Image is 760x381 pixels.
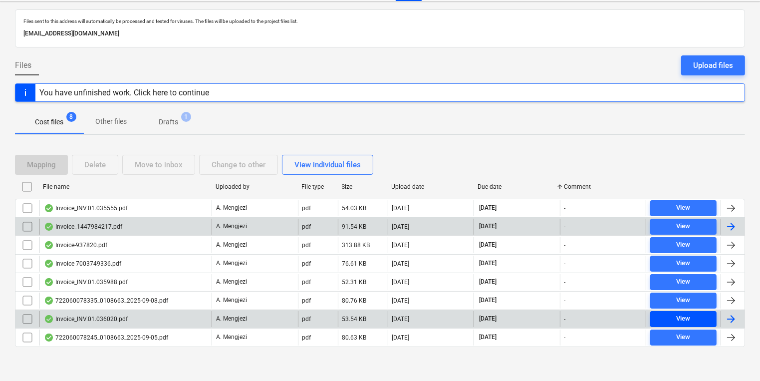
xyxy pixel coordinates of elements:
div: Due date [478,183,556,190]
button: View [650,311,717,327]
div: pdf [302,334,311,341]
iframe: Chat Widget [710,333,760,381]
div: Uploaded by [216,183,294,190]
div: [DATE] [392,334,410,341]
div: View [677,221,691,232]
span: [DATE] [478,333,498,342]
span: [DATE] [478,204,498,212]
span: [DATE] [478,296,498,305]
div: OCR finished [44,297,54,305]
div: pdf [302,279,311,286]
div: OCR finished [44,223,54,231]
div: [DATE] [392,297,410,304]
button: View [650,274,717,290]
div: [DATE] [392,316,410,323]
div: You have unfinished work. Click here to continue [39,88,209,97]
div: Upload date [392,183,470,190]
p: Cost files [35,117,63,127]
div: View [677,313,691,325]
p: A. Mengjezi [216,241,247,249]
div: View [677,258,691,269]
div: pdf [302,297,311,304]
p: A. Mengjezi [216,333,247,342]
span: [DATE] [478,278,498,286]
div: 80.76 KB [342,297,367,304]
div: OCR finished [44,241,54,249]
div: OCR finished [44,315,54,323]
div: [DATE] [392,205,410,212]
div: OCR finished [44,334,54,342]
div: Invoice-937820.pdf [44,241,107,249]
div: 52.31 KB [342,279,367,286]
div: View [677,332,691,343]
div: Invoice_INV.01.036020.pdf [44,315,128,323]
button: View [650,200,717,216]
div: - [564,205,566,212]
p: A. Mengjezi [216,278,247,286]
div: OCR finished [44,278,54,286]
div: Invoice_INV.01.035555.pdf [44,204,128,212]
div: View [677,276,691,288]
div: Invoice_INV.01.035988.pdf [44,278,128,286]
p: A. Mengjezi [216,296,247,305]
div: - [564,297,566,304]
div: View [677,239,691,251]
p: Files sent to this address will automatically be processed and tested for viruses. The files will... [23,18,737,24]
span: [DATE] [478,241,498,249]
button: View individual files [282,155,373,175]
div: - [564,223,566,230]
div: - [564,316,566,323]
div: 80.63 KB [342,334,367,341]
div: OCR finished [44,260,54,268]
button: View [650,256,717,272]
div: [DATE] [392,279,410,286]
div: [DATE] [392,260,410,267]
span: 8 [66,112,76,122]
p: A. Mengjezi [216,222,247,231]
div: View individual files [294,158,361,171]
span: [DATE] [478,222,498,231]
div: 722060078335_0108663_2025-09-08.pdf [44,297,168,305]
p: A. Mengjezi [216,315,247,323]
div: View [677,295,691,306]
p: Other files [95,116,127,127]
div: OCR finished [44,204,54,212]
div: pdf [302,223,311,230]
div: - [564,260,566,267]
div: pdf [302,316,311,323]
button: View [650,237,717,253]
div: Upload files [693,59,733,72]
div: Size [342,183,384,190]
div: 722060078245_0108663_2025-09-05.pdf [44,334,168,342]
button: View [650,219,717,235]
p: [EMAIL_ADDRESS][DOMAIN_NAME] [23,28,737,39]
div: Invoice_1447984217.pdf [44,223,122,231]
button: View [650,293,717,309]
div: pdf [302,242,311,249]
div: - [564,242,566,249]
div: 313.88 KB [342,242,370,249]
span: 1 [181,112,191,122]
p: Drafts [159,117,178,127]
div: - [564,279,566,286]
div: [DATE] [392,223,410,230]
div: 91.54 KB [342,223,367,230]
div: File name [43,183,208,190]
button: View [650,330,717,346]
div: pdf [302,260,311,267]
div: [DATE] [392,242,410,249]
span: Files [15,59,31,71]
div: 53.54 KB [342,316,367,323]
div: 54.03 KB [342,205,367,212]
div: File type [302,183,334,190]
div: View [677,202,691,214]
span: [DATE] [478,315,498,323]
div: pdf [302,205,311,212]
div: Comment [564,183,642,190]
p: A. Mengjezi [216,204,247,212]
div: - [564,334,566,341]
p: A. Mengjezi [216,259,247,268]
div: 76.61 KB [342,260,367,267]
span: [DATE] [478,259,498,268]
